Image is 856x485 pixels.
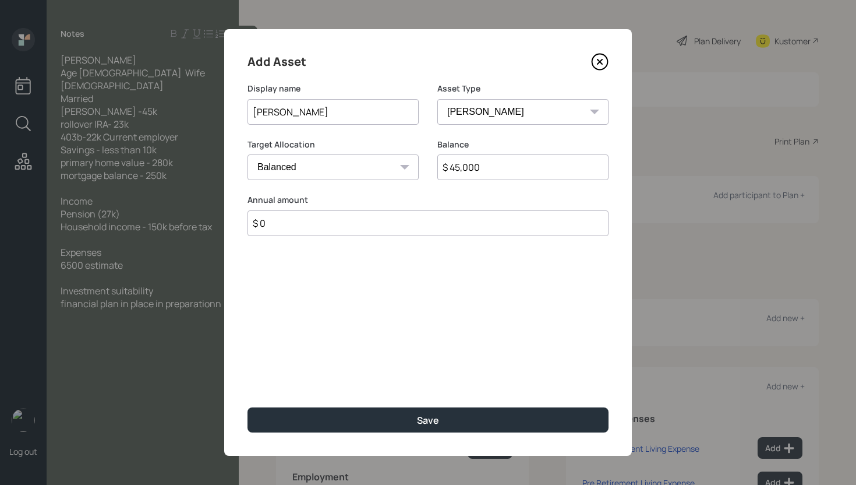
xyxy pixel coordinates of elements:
div: Save [417,414,439,427]
label: Display name [247,83,419,94]
button: Save [247,407,609,433]
label: Asset Type [437,83,609,94]
label: Target Allocation [247,139,419,150]
h4: Add Asset [247,52,306,71]
label: Annual amount [247,194,609,206]
label: Balance [437,139,609,150]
